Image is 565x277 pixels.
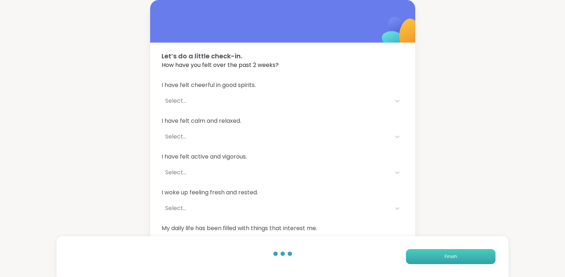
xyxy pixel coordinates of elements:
div: Select... [165,97,387,105]
span: I have felt calm and relaxed. [162,117,404,125]
span: I have felt active and vigorous. [162,152,404,161]
span: I woke up feeling fresh and rested. [162,188,404,197]
div: Select... [165,168,387,177]
span: Let’s do a little check-in. [162,51,404,61]
div: Select... [165,132,387,141]
button: Finish [406,249,495,264]
span: How have you felt over the past 2 weeks? [162,61,404,69]
span: Finish [445,253,457,260]
div: Select... [165,204,387,213]
span: My daily life has been filled with things that interest me. [162,224,404,233]
span: I have felt cheerful in good spirits. [162,81,404,89]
